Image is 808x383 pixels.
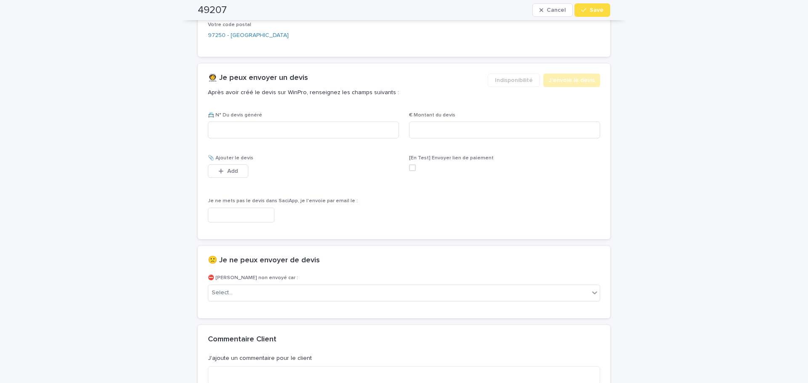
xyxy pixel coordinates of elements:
[198,4,227,16] h2: 49207
[549,76,595,85] span: J'envoie le devis
[208,335,276,344] h2: Commentaire Client
[208,354,600,363] p: J'ajoute un commentaire pour le client
[208,198,358,203] span: Je ne mets pas le devis dans SaciApp, je l'envoie par email le :
[208,156,253,161] span: 📎 Ajouter le devis
[208,275,298,280] span: ⛔ [PERSON_NAME] non envoyé car :
[227,168,238,174] span: Add
[208,113,262,118] span: 📇 N° Du devis généré
[208,22,251,27] span: Votre code postal
[547,7,566,13] span: Cancel
[574,3,610,17] button: Save
[409,113,455,118] span: € Montant du devis
[488,74,540,87] button: Indisponibilité
[208,74,308,83] h2: 👩‍🚀 Je peux envoyer un devis
[208,256,320,265] h2: 🙁 Je ne peux envoyer de devis
[208,89,481,96] p: Après avoir créé le devis sur WinPro, renseignez les champs suivants :
[212,288,233,297] div: Select...
[208,164,248,178] button: Add
[590,7,603,13] span: Save
[495,76,533,85] span: Indisponibilité
[208,31,289,40] a: 97250 - [GEOGRAPHIC_DATA]
[532,3,573,17] button: Cancel
[409,156,494,161] span: [En Test] Envoyer lien de paiement
[543,74,600,87] button: J'envoie le devis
